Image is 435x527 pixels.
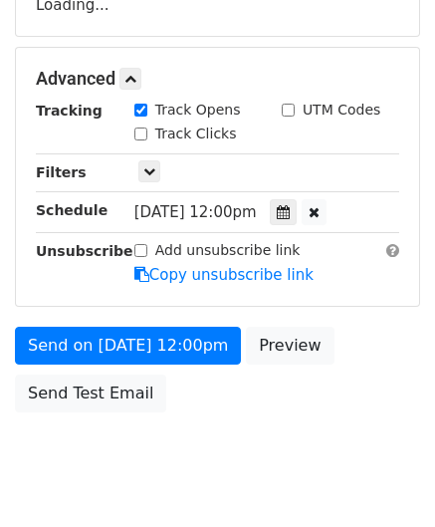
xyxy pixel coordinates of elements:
[134,266,314,284] a: Copy unsubscribe link
[155,240,301,261] label: Add unsubscribe link
[246,327,333,365] a: Preview
[335,431,435,527] iframe: Chat Widget
[303,100,380,121] label: UTM Codes
[36,103,103,119] strong: Tracking
[36,68,399,90] h5: Advanced
[15,375,166,412] a: Send Test Email
[155,124,237,144] label: Track Clicks
[36,202,108,218] strong: Schedule
[155,100,241,121] label: Track Opens
[134,203,257,221] span: [DATE] 12:00pm
[36,243,133,259] strong: Unsubscribe
[15,327,241,365] a: Send on [DATE] 12:00pm
[36,164,87,180] strong: Filters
